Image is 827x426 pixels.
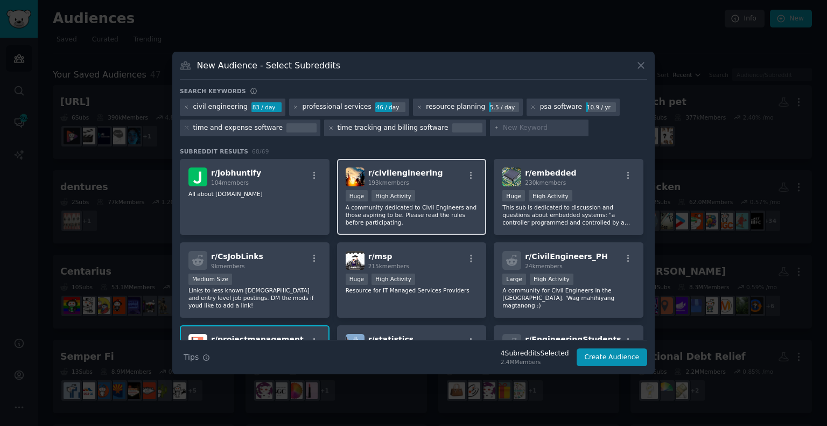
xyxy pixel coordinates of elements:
[338,123,448,133] div: time tracking and billing software
[530,274,573,285] div: High Activity
[211,263,245,269] span: 9k members
[180,87,246,95] h3: Search keywords
[577,348,648,367] button: Create Audience
[372,190,415,201] div: High Activity
[193,102,248,112] div: civil engineering
[346,204,478,226] p: A community dedicated to Civil Engineers and those aspiring to be. Please read the rules before p...
[525,252,607,261] span: r/ CivilEngineers_PH
[368,252,393,261] span: r/ msp
[586,102,616,112] div: 10.9 / yr
[525,169,576,177] span: r/ embedded
[346,251,365,270] img: msp
[346,190,368,201] div: Huge
[375,102,405,112] div: 46 / day
[525,179,566,186] span: 230k members
[502,167,521,186] img: embedded
[346,167,365,186] img: civilengineering
[188,190,321,198] p: All about [DOMAIN_NAME]
[188,334,207,353] img: projectmanagement
[211,252,263,261] span: r/ CsJobLinks
[368,169,443,177] span: r/ civilengineering
[188,167,207,186] img: jobhuntify
[211,335,304,344] span: r/ projectmanagement
[372,274,415,285] div: High Activity
[501,358,569,366] div: 2.4M Members
[211,179,249,186] span: 104 members
[346,334,365,353] img: statistics
[252,148,269,155] span: 68 / 69
[503,123,585,133] input: New Keyword
[180,348,214,367] button: Tips
[188,274,232,285] div: Medium Size
[211,169,261,177] span: r/ jobhuntify
[251,102,282,112] div: 83 / day
[197,60,340,71] h3: New Audience - Select Subreddits
[346,274,368,285] div: Huge
[346,287,478,294] p: Resource for IT Managed Services Providers
[368,179,409,186] span: 193k members
[180,148,248,155] span: Subreddit Results
[302,102,371,112] div: professional services
[540,102,582,112] div: psa software
[502,287,635,309] p: A community for Civil Engineers in the [GEOGRAPHIC_DATA]. 'Wag mahihiyang magtanong :)
[502,190,525,201] div: Huge
[426,102,485,112] div: resource planning
[368,263,409,269] span: 215k members
[489,102,519,112] div: 5.5 / day
[184,352,199,363] span: Tips
[502,204,635,226] p: This sub is dedicated to discussion and questions about embedded systems: "a controller programme...
[502,274,526,285] div: Large
[525,263,562,269] span: 24k members
[501,349,569,359] div: 4 Subreddit s Selected
[193,123,283,133] div: time and expense software
[529,190,572,201] div: High Activity
[368,335,413,344] span: r/ statistics
[525,335,621,344] span: r/ EngineeringStudents
[188,287,321,309] p: Links to less known [DEMOGRAPHIC_DATA] and entry level job postings. DM the mods if youd like to ...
